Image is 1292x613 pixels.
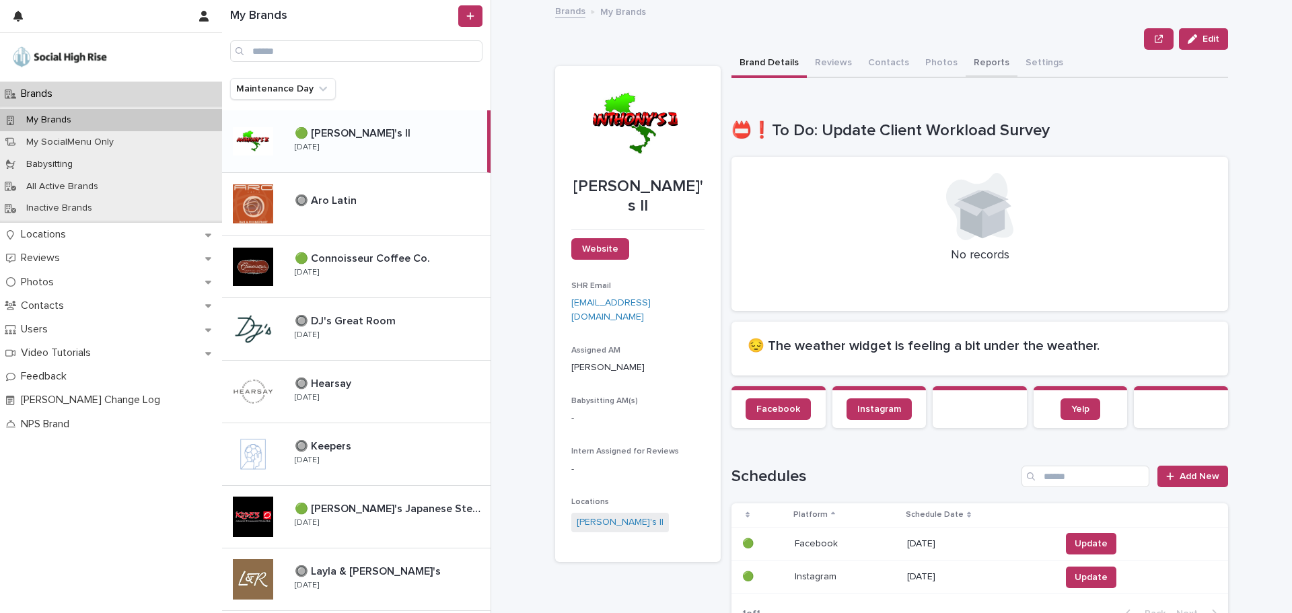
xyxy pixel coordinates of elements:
[15,252,71,264] p: Reviews
[295,563,443,578] p: 🔘 Layla & [PERSON_NAME]'s
[966,50,1017,78] button: Reports
[15,370,77,383] p: Feedback
[295,268,319,277] p: [DATE]
[577,515,663,530] a: [PERSON_NAME]'s II
[857,404,901,414] span: Instagram
[295,312,398,328] p: 🔘 DJ's Great Room
[15,276,65,289] p: Photos
[748,248,1212,263] p: No records
[295,124,413,140] p: 🟢 [PERSON_NAME]'s II
[222,173,491,236] a: 🔘 Aro Latin🔘 Aro Latin
[1021,466,1149,487] input: Search
[222,298,491,361] a: 🔘 DJ's Great Room🔘 DJ's Great Room [DATE]
[731,467,1016,486] h1: Schedules
[907,571,1050,583] p: [DATE]
[555,3,585,18] a: Brands
[571,347,620,355] span: Assigned AM
[222,548,491,611] a: 🔘 Layla & [PERSON_NAME]'s🔘 Layla & [PERSON_NAME]'s [DATE]
[15,323,59,336] p: Users
[571,411,705,425] p: -
[15,159,83,170] p: Babysitting
[295,330,319,340] p: [DATE]
[1180,472,1219,481] span: Add New
[1071,404,1089,414] span: Yelp
[731,527,1228,561] tr: 🟢🟢 FacebookFacebook [DATE]Update
[15,299,75,312] p: Contacts
[1066,567,1116,588] button: Update
[571,397,638,405] span: Babysitting AM(s)
[230,40,482,62] input: Search
[1061,398,1100,420] a: Yelp
[222,110,491,173] a: 🟢 [PERSON_NAME]'s II🟢 [PERSON_NAME]'s II [DATE]
[295,250,433,265] p: 🟢 Connoisseur Coffee Co.
[571,282,611,290] span: SHR Email
[1017,50,1071,78] button: Settings
[295,456,319,465] p: [DATE]
[795,569,839,583] p: Instagram
[742,569,756,583] p: 🟢
[295,437,354,453] p: 🔘 Keepers
[795,536,840,550] p: Facebook
[15,87,63,100] p: Brands
[295,143,319,152] p: [DATE]
[295,518,319,528] p: [DATE]
[600,3,646,18] p: My Brands
[15,228,77,241] p: Locations
[807,50,860,78] button: Reviews
[746,398,811,420] a: Facebook
[906,507,964,522] p: Schedule Date
[731,121,1228,141] h1: 📛❗To Do: Update Client Workload Survey
[756,404,800,414] span: Facebook
[295,581,319,590] p: [DATE]
[15,181,109,192] p: All Active Brands
[571,238,629,260] a: Website
[295,192,359,207] p: 🔘 Aro Latin
[748,338,1212,354] h2: 😔 The weather widget is feeling a bit under the weather.
[571,447,679,456] span: Intern Assigned for Reviews
[1157,466,1228,487] a: Add New
[1203,34,1219,44] span: Edit
[917,50,966,78] button: Photos
[15,394,171,406] p: [PERSON_NAME] Change Log
[222,423,491,486] a: 🔘 Keepers🔘 Keepers [DATE]
[1179,28,1228,50] button: Edit
[582,244,618,254] span: Website
[222,236,491,298] a: 🟢 Connoisseur Coffee Co.🟢 Connoisseur Coffee Co. [DATE]
[15,114,82,126] p: My Brands
[295,375,354,390] p: 🔘 Hearsay
[571,298,651,322] a: [EMAIL_ADDRESS][DOMAIN_NAME]
[295,500,488,515] p: 🟢 Kobe's Japanese Steak House and Sushi Bar
[731,561,1228,594] tr: 🟢🟢 InstagramInstagram [DATE]Update
[295,393,319,402] p: [DATE]
[571,361,705,375] p: [PERSON_NAME]
[15,418,80,431] p: NPS Brand
[847,398,912,420] a: Instagram
[907,538,1050,550] p: [DATE]
[230,9,456,24] h1: My Brands
[222,361,491,423] a: 🔘 Hearsay🔘 Hearsay [DATE]
[230,78,336,100] button: Maintenance Day
[15,347,102,359] p: Video Tutorials
[15,137,124,148] p: My SocialMenu Only
[793,507,828,522] p: Platform
[571,462,705,476] div: -
[1075,571,1108,584] span: Update
[15,203,103,214] p: Inactive Brands
[731,50,807,78] button: Brand Details
[860,50,917,78] button: Contacts
[11,44,109,71] img: o5DnuTxEQV6sW9jFYBBf
[571,177,705,216] p: [PERSON_NAME]'s II
[1075,537,1108,550] span: Update
[742,536,756,550] p: 🟢
[571,498,609,506] span: Locations
[222,486,491,548] a: 🟢 [PERSON_NAME]'s Japanese Steak House and Sushi Bar🟢 [PERSON_NAME]'s Japanese Steak House and Su...
[1066,533,1116,554] button: Update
